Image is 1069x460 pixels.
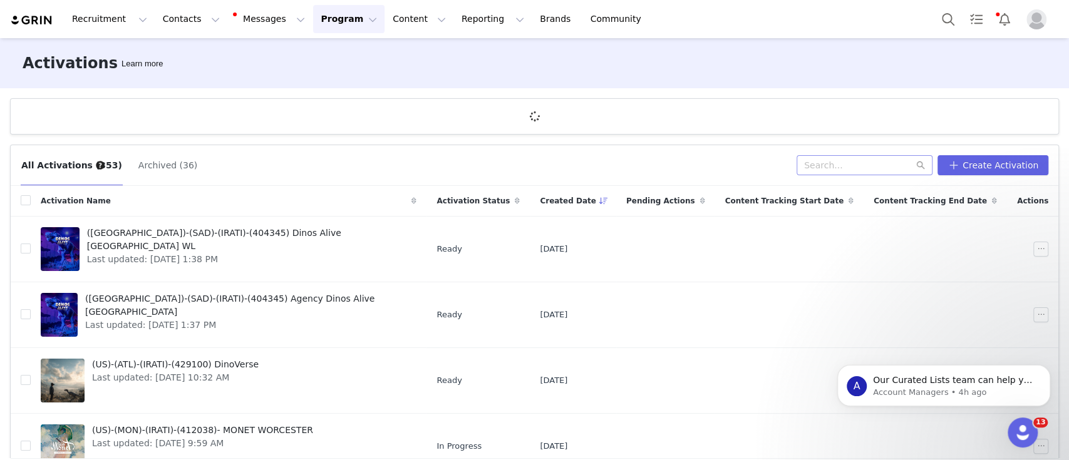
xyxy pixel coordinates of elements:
span: Content Tracking Start Date [725,195,844,207]
span: (US)-(ATL)-(IRATI)-(429100) DinoVerse [92,358,259,371]
span: Pending Actions [626,195,695,207]
button: Recruitment [65,5,155,33]
span: Last updated: [DATE] 10:32 AM [92,371,259,384]
a: ([GEOGRAPHIC_DATA])-(SAD)-(IRATI)-(404345) Agency Dinos Alive [GEOGRAPHIC_DATA]Last updated: [DAT... [41,290,416,340]
img: placeholder-profile.jpg [1026,9,1046,29]
button: Reporting [454,5,532,33]
button: All Activations (353) [21,155,123,175]
iframe: Intercom notifications message [819,339,1069,426]
span: [DATE] [540,374,567,387]
span: [DATE] [540,440,567,452]
div: Tooltip anchor [119,58,165,70]
span: Ready [436,374,462,387]
span: (US)-(MON)-(IRATI)-(412038)- MONET WORCESTER [92,424,313,437]
span: Last updated: [DATE] 1:38 PM [87,253,410,266]
i: icon: search [916,161,925,170]
span: Activation Status [436,195,510,207]
a: Community [583,5,654,33]
span: Ready [436,309,462,321]
div: Actions [1007,188,1058,214]
button: Program [313,5,385,33]
span: 13 [1033,417,1048,427]
button: Messages [228,5,312,33]
button: Content [385,5,453,33]
button: Create Activation [937,155,1048,175]
span: In Progress [436,440,482,452]
h3: Activations [23,52,118,74]
span: Activation Name [41,195,111,207]
span: ([GEOGRAPHIC_DATA])-(SAD)-(IRATI)-(404345) Dinos Alive [GEOGRAPHIC_DATA] WL [87,227,410,253]
a: Brands [532,5,582,33]
span: Last updated: [DATE] 1:37 PM [85,319,409,332]
a: (US)-(ATL)-(IRATI)-(429100) DinoVerseLast updated: [DATE] 10:32 AM [41,355,416,406]
div: Tooltip anchor [95,160,106,171]
button: Search [934,5,962,33]
img: grin logo [10,14,54,26]
span: [DATE] [540,243,567,255]
button: Profile [1019,9,1059,29]
input: Search... [797,155,932,175]
button: Notifications [991,5,1018,33]
span: ([GEOGRAPHIC_DATA])-(SAD)-(IRATI)-(404345) Agency Dinos Alive [GEOGRAPHIC_DATA] [85,292,409,319]
iframe: Intercom live chat [1008,417,1038,447]
span: Content Tracking End Date [874,195,987,207]
span: [DATE] [540,309,567,321]
a: ([GEOGRAPHIC_DATA])-(SAD)-(IRATI)-(404345) Dinos Alive [GEOGRAPHIC_DATA] WLLast updated: [DATE] 1... [41,224,416,274]
span: Created Date [540,195,596,207]
a: Tasks [963,5,990,33]
button: Contacts [155,5,227,33]
button: Archived (36) [138,155,198,175]
span: Ready [436,243,462,255]
span: Last updated: [DATE] 9:59 AM [92,437,313,450]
